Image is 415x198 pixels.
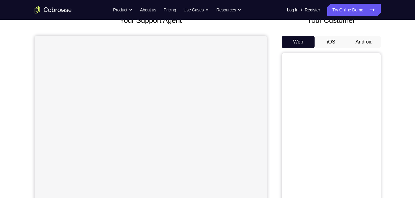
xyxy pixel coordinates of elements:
a: Pricing [163,4,176,16]
a: Try Online Demo [327,4,380,16]
span: / [301,6,302,14]
h2: Your Customer [282,15,381,26]
button: Use Cases [184,4,209,16]
a: Register [305,4,320,16]
a: About us [140,4,156,16]
a: Go to the home page [35,6,72,14]
button: iOS [315,36,348,48]
button: Product [113,4,133,16]
button: Resources [216,4,241,16]
a: Log In [287,4,299,16]
button: Web [282,36,315,48]
h2: Your Support Agent [35,15,267,26]
button: Android [348,36,381,48]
